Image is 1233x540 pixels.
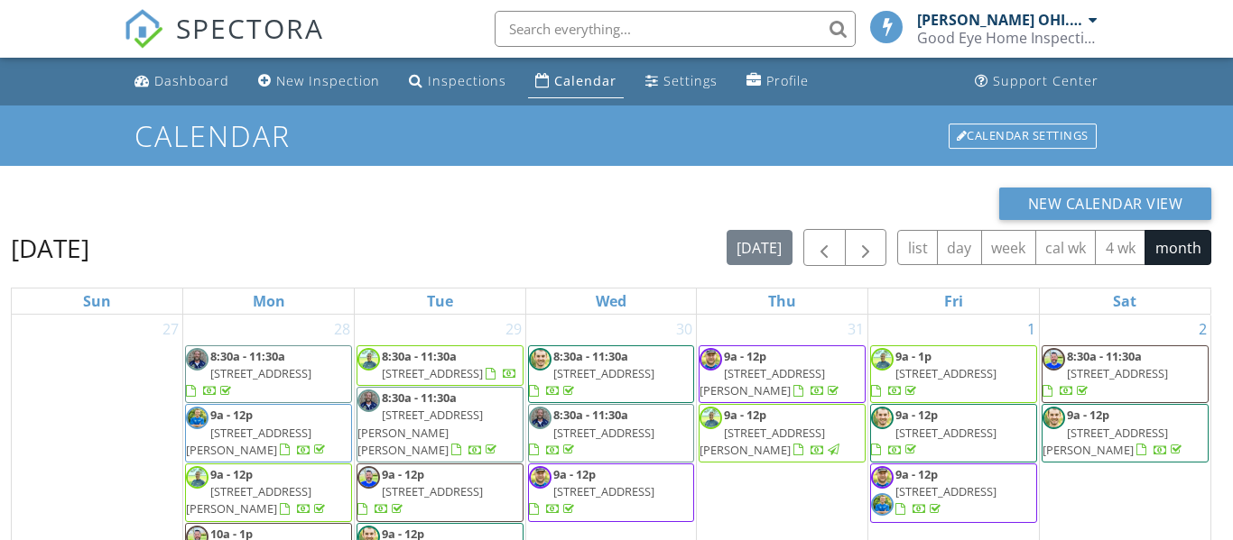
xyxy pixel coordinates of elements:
a: Go to July 28, 2025 [330,315,354,343]
img: te_head_shot_2020.jpg [871,493,894,516]
img: crystal.jpg [357,348,380,371]
img: dsc_1613.jpg [700,348,722,371]
input: Search everything... [495,11,856,47]
div: Calendar [554,72,616,89]
img: justin.jpg [529,407,552,429]
a: Go to July 30, 2025 [672,315,696,343]
a: 8:30a - 11:30a [STREET_ADDRESS][PERSON_NAME][PERSON_NAME] [357,389,500,458]
a: 9a - 12p [STREET_ADDRESS][PERSON_NAME] [700,348,842,398]
img: te_head_shot_2020.jpg [186,407,209,429]
span: 9a - 12p [895,407,938,423]
a: Go to July 31, 2025 [844,315,867,343]
a: Go to July 27, 2025 [159,315,182,343]
div: Settings [663,72,718,89]
button: day [937,230,982,265]
span: [STREET_ADDRESS][PERSON_NAME] [700,425,825,458]
h1: Calendar [134,120,1098,151]
span: [STREET_ADDRESS][PERSON_NAME][PERSON_NAME] [357,407,483,457]
h2: [DATE] [11,230,89,266]
span: [STREET_ADDRESS] [553,483,654,499]
span: 8:30a - 11:30a [382,389,457,406]
div: Inspections [428,72,506,89]
img: The Best Home Inspection Software - Spectora [124,9,163,49]
span: [STREET_ADDRESS] [382,365,483,381]
button: [DATE] [727,230,793,265]
span: SPECTORA [176,9,324,47]
span: 8:30a - 11:30a [553,348,628,364]
button: Next month [845,229,887,266]
a: 9a - 12p [STREET_ADDRESS][PERSON_NAME] [699,345,866,404]
a: 8:30a - 11:30a [STREET_ADDRESS] [528,345,695,404]
div: [PERSON_NAME] OHI.2023003292 [917,11,1084,29]
span: 9a - 1p [895,348,932,364]
a: Support Center [968,65,1106,98]
a: 8:30a - 11:30a [STREET_ADDRESS] [1043,348,1168,398]
span: [STREET_ADDRESS] [553,365,654,381]
img: dsc_1567.jpg [871,407,894,429]
img: crystal.jpg [871,348,894,371]
img: dsc_1613.jpg [529,466,552,489]
a: 9a - 1p [STREET_ADDRESS] [871,348,997,398]
a: 8:30a - 11:30a [STREET_ADDRESS] [357,345,524,386]
a: 9a - 12p [STREET_ADDRESS] [870,404,1037,462]
span: [STREET_ADDRESS][PERSON_NAME] [1043,425,1168,458]
a: Sunday [79,288,115,314]
a: 8:30a - 11:30a [STREET_ADDRESS] [1042,345,1209,404]
img: russ.jpg [357,466,380,489]
button: list [897,230,938,265]
a: Friday [941,288,967,314]
a: Go to July 29, 2025 [502,315,525,343]
div: Profile [766,72,809,89]
span: 9a - 12p [553,466,596,482]
a: 9a - 12p [STREET_ADDRESS][PERSON_NAME] [186,407,329,457]
span: 9a - 12p [724,407,766,423]
a: Profile [739,65,816,98]
a: 8:30a - 11:30a [STREET_ADDRESS] [529,348,654,398]
a: Saturday [1109,288,1140,314]
div: New Inspection [276,72,380,89]
a: 9a - 1p [STREET_ADDRESS] [870,345,1037,404]
a: 9a - 12p [STREET_ADDRESS] [529,466,654,517]
a: 9a - 12p [STREET_ADDRESS] [870,463,1037,523]
span: [STREET_ADDRESS] [210,365,311,381]
a: SPECTORA [124,24,324,62]
img: dsc_1613.jpg [871,466,894,489]
button: cal wk [1035,230,1097,265]
a: 9a - 12p [STREET_ADDRESS][PERSON_NAME] [700,407,842,457]
span: [STREET_ADDRESS] [895,425,997,441]
span: 8:30a - 11:30a [210,348,285,364]
button: month [1145,230,1211,265]
a: Monday [249,288,289,314]
a: 9a - 12p [STREET_ADDRESS][PERSON_NAME] [1043,407,1185,457]
a: Go to August 1, 2025 [1024,315,1039,343]
a: Inspections [402,65,514,98]
a: 8:30a - 11:30a [STREET_ADDRESS] [185,345,352,404]
a: Wednesday [592,288,630,314]
a: Calendar Settings [947,122,1099,151]
a: 9a - 12p [STREET_ADDRESS][PERSON_NAME] [699,404,866,462]
a: 9a - 12p [STREET_ADDRESS][PERSON_NAME] [1042,404,1209,462]
img: russ.jpg [1043,348,1065,371]
a: 9a - 12p [STREET_ADDRESS] [871,407,997,457]
span: 9a - 12p [382,466,424,482]
span: [STREET_ADDRESS][PERSON_NAME] [186,425,311,458]
img: dsc_1567.jpg [529,348,552,371]
a: 8:30a - 11:30a [STREET_ADDRESS] [382,348,517,381]
a: 8:30a - 11:30a [STREET_ADDRESS] [528,404,695,462]
a: Go to August 2, 2025 [1195,315,1210,343]
span: [STREET_ADDRESS] [895,483,997,499]
a: 8:30a - 11:30a [STREET_ADDRESS] [186,348,311,398]
div: Dashboard [154,72,229,89]
a: 9a - 12p [STREET_ADDRESS] [528,463,695,522]
span: 9a - 12p [210,466,253,482]
button: New Calendar View [999,188,1212,220]
img: dsc_1567.jpg [1043,407,1065,429]
span: 9a - 12p [724,348,766,364]
a: Tuesday [423,288,457,314]
div: Calendar Settings [949,124,1097,149]
span: [STREET_ADDRESS] [895,365,997,381]
span: [STREET_ADDRESS] [553,425,654,441]
span: [STREET_ADDRESS][PERSON_NAME] [700,365,825,398]
div: Support Center [993,72,1099,89]
img: crystal.jpg [700,407,722,429]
